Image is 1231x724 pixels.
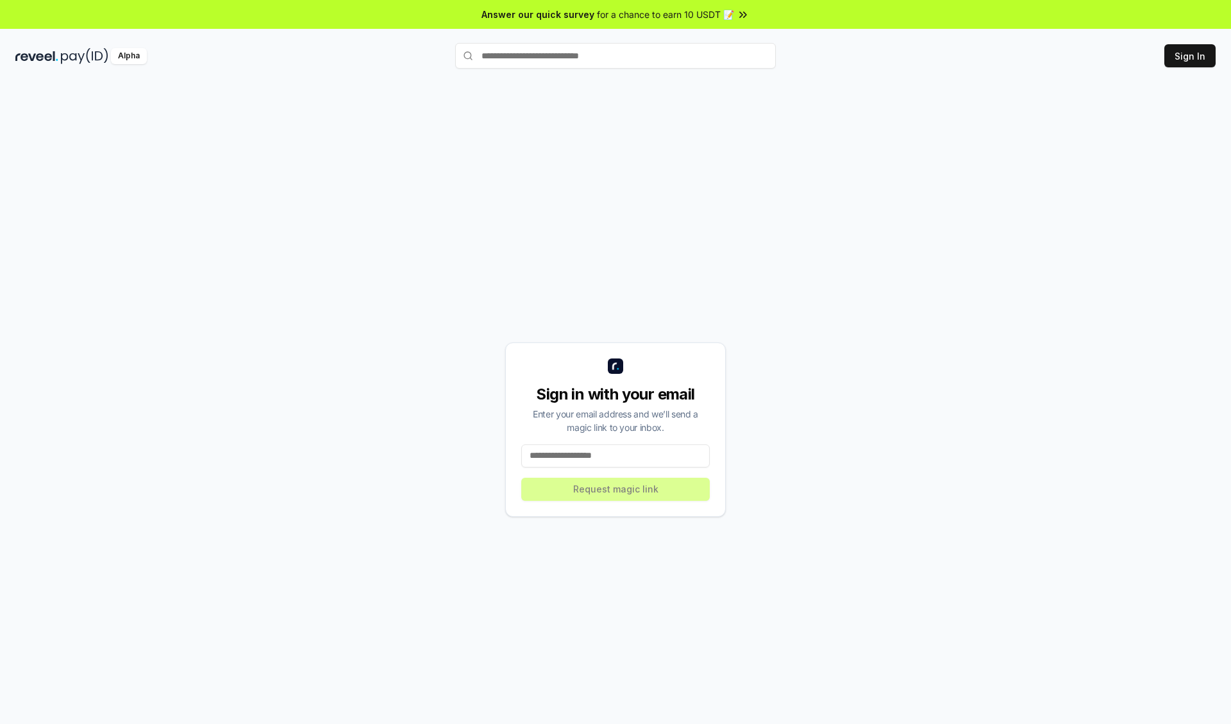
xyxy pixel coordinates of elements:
div: Sign in with your email [521,384,710,405]
span: for a chance to earn 10 USDT 📝 [597,8,734,21]
button: Sign In [1164,44,1216,67]
div: Alpha [111,48,147,64]
img: logo_small [608,358,623,374]
div: Enter your email address and we’ll send a magic link to your inbox. [521,407,710,434]
img: reveel_dark [15,48,58,64]
img: pay_id [61,48,108,64]
span: Answer our quick survey [482,8,594,21]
